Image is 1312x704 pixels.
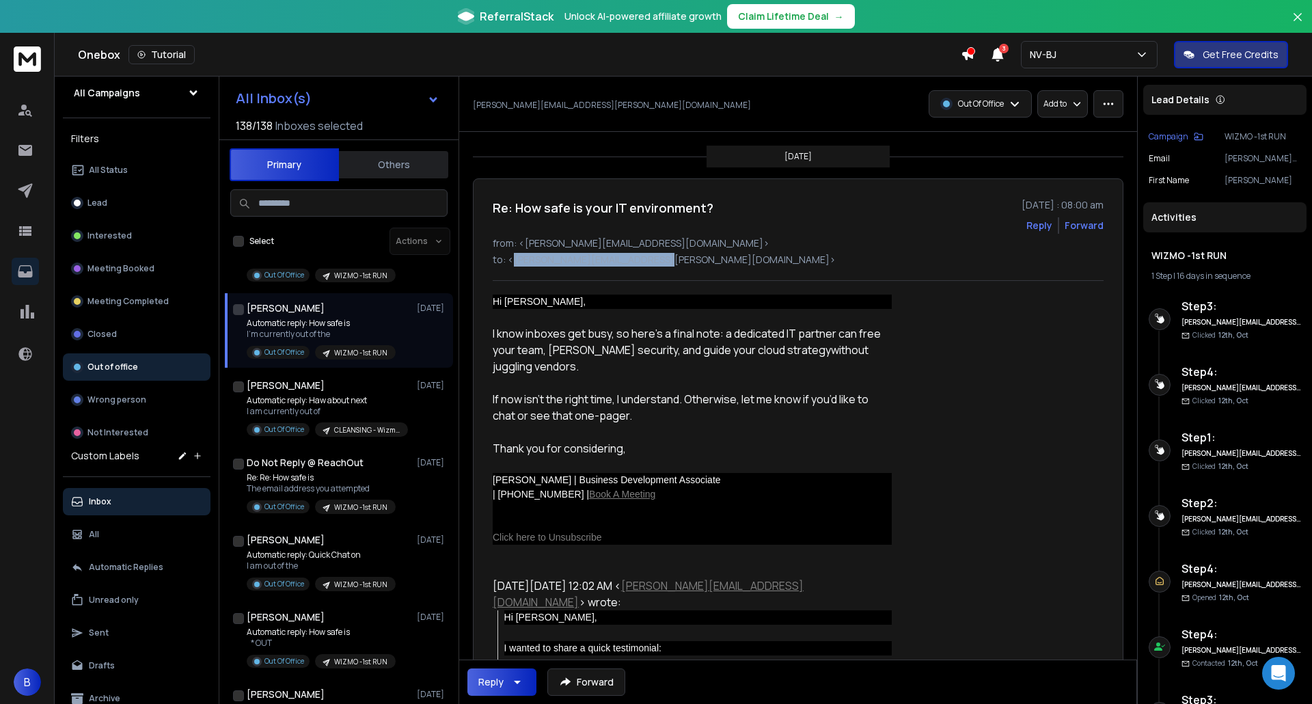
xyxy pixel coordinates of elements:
[1192,330,1248,340] p: Clicked
[1181,383,1301,393] h6: [PERSON_NAME][EMAIL_ADDRESS][DOMAIN_NAME]
[264,579,304,589] p: Out Of Office
[89,562,163,573] p: Automatic Replies
[264,424,304,435] p: Out Of Office
[63,321,210,348] button: Closed
[1203,48,1279,62] p: Get Free Credits
[1149,175,1189,186] p: First Name
[493,440,892,457] div: Thank you for considering,
[247,329,396,340] p: I'm currently out of the
[1181,560,1301,577] h6: Step 4 :
[89,165,128,176] p: All Status
[63,129,210,148] h3: Filters
[247,610,325,624] h1: [PERSON_NAME]
[1181,495,1301,511] h6: Step 2 :
[247,456,364,470] h1: Do Not Reply @ ReachOut
[247,688,325,701] h1: [PERSON_NAME]
[467,668,536,696] button: Reply
[339,150,448,180] button: Others
[1151,270,1172,282] span: 1 Step
[1225,175,1301,186] p: [PERSON_NAME]
[74,86,140,100] h1: All Campaigns
[784,151,812,162] p: [DATE]
[547,668,625,696] button: Forward
[87,362,138,373] p: Out of office
[89,660,115,671] p: Drafts
[87,394,146,405] p: Wrong person
[249,236,274,247] label: Select
[63,353,210,381] button: Out of office
[504,641,892,655] div: I wanted to share a quick testimonial:
[1181,448,1301,459] h6: [PERSON_NAME][EMAIL_ADDRESS][DOMAIN_NAME]
[1181,514,1301,524] h6: [PERSON_NAME][EMAIL_ADDRESS][DOMAIN_NAME]
[1177,270,1250,282] span: 16 days in sequence
[1026,219,1052,232] button: Reply
[230,148,339,181] button: Primary
[473,100,751,111] p: [PERSON_NAME][EMAIL_ADDRESS][PERSON_NAME][DOMAIN_NAME]
[958,98,1004,109] p: Out Of Office
[1218,330,1248,340] span: 12th, Oct
[63,222,210,249] button: Interested
[334,348,387,358] p: WIZMO -1st RUN
[63,652,210,679] button: Drafts
[63,488,210,515] button: Inbox
[493,198,713,217] h1: Re: How safe is your IT environment?
[493,532,602,543] a: Click here to Unsubscribe
[63,619,210,647] button: Sent
[236,92,312,105] h1: All Inbox(s)
[1151,249,1298,262] h1: WIZMO -1st RUN
[247,550,396,560] p: Automatic reply: Quick Chat on
[89,627,109,638] p: Sent
[334,580,387,590] p: WIZMO -1st RUN
[1181,645,1301,655] h6: [PERSON_NAME][EMAIL_ADDRESS][DOMAIN_NAME]
[247,472,396,483] p: Re: Re: How safe is
[999,44,1009,53] span: 3
[1043,98,1067,109] p: Add to
[334,271,387,281] p: WIZMO -1st RUN
[1192,593,1249,603] p: Opened
[14,668,41,696] button: B
[264,270,304,280] p: Out Of Office
[493,295,892,309] div: Hi [PERSON_NAME],
[493,578,804,610] a: [PERSON_NAME][EMAIL_ADDRESS][DOMAIN_NAME]
[247,395,408,406] p: Automatic reply: Haw about next
[417,534,448,545] p: [DATE]
[63,586,210,614] button: Unread only
[1022,198,1104,212] p: [DATE] : 08:00 am
[1149,131,1203,142] button: Campaign
[1219,593,1249,602] span: 12th, Oct
[1218,396,1248,405] span: 12th, Oct
[1218,461,1248,471] span: 12th, Oct
[493,325,892,375] div: I know inboxes get busy, so here’s a final note: a dedicated IT partner can free your team, [PERS...
[63,157,210,184] button: All Status
[417,457,448,468] p: [DATE]
[87,198,107,208] p: Lead
[417,303,448,314] p: [DATE]
[63,521,210,548] button: All
[247,301,325,315] h1: [PERSON_NAME]
[236,118,273,134] span: 138 / 138
[478,675,504,689] div: Reply
[1228,658,1258,668] span: 12th, Oct
[1143,202,1307,232] div: Activities
[225,85,450,112] button: All Inbox(s)
[834,10,844,23] span: →
[63,79,210,107] button: All Campaigns
[1151,271,1298,282] div: |
[63,189,210,217] button: Lead
[275,118,363,134] h3: Inboxes selected
[1181,429,1301,446] h6: Step 1 :
[264,502,304,512] p: Out Of Office
[1192,461,1248,472] p: Clicked
[1225,131,1301,142] p: WIZMO -1st RUN
[78,45,961,64] div: Onebox
[247,483,396,494] p: The email address you attempted
[247,638,396,649] p: * OUT
[480,8,553,25] span: ReferralStack
[247,560,396,571] p: I am out of the
[89,693,120,704] p: Archive
[493,473,892,502] div: | [PHONE_NUMBER] |
[334,657,387,667] p: WIZMO -1st RUN
[264,347,304,357] p: Out Of Office
[564,10,722,23] p: Unlock AI-powered affiliate growth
